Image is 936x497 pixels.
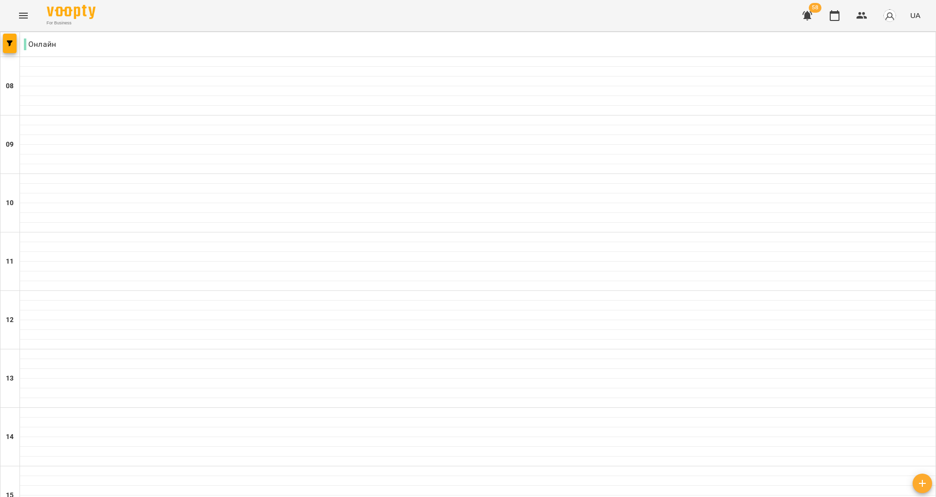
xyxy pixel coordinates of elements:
p: Онлайн [24,38,56,50]
button: UA [906,6,924,24]
h6: 14 [6,432,14,442]
h6: 13 [6,373,14,384]
h6: 10 [6,198,14,209]
span: 58 [809,3,821,13]
span: UA [910,10,920,20]
button: Menu [12,4,35,27]
h6: 09 [6,139,14,150]
h6: 08 [6,81,14,92]
img: avatar_s.png [883,9,897,22]
button: Створити урок [913,474,932,493]
img: Voopty Logo [47,5,96,19]
h6: 12 [6,315,14,325]
span: For Business [47,20,96,26]
h6: 11 [6,256,14,267]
